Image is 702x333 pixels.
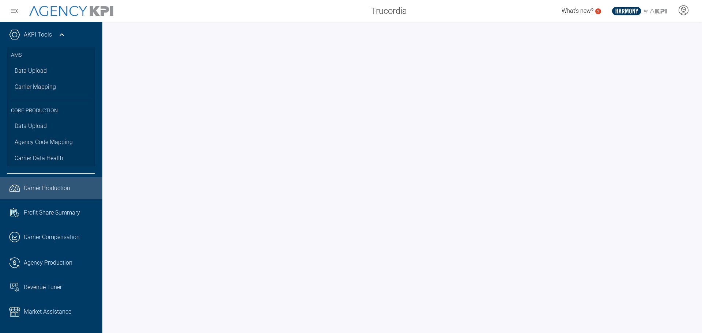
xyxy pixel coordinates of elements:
text: 5 [597,9,599,13]
span: Carrier Production [24,184,70,193]
h3: Core Production [11,99,91,118]
img: AgencyKPI [29,6,113,16]
h3: AMS [11,48,91,63]
span: Market Assistance [24,307,71,316]
span: Carrier Compensation [24,233,80,242]
a: Carrier Data Health [7,150,95,166]
span: Carrier Data Health [15,154,63,163]
span: Agency Production [24,258,72,267]
a: Carrier Mapping [7,79,95,95]
span: Trucordia [371,4,407,18]
span: Revenue Tuner [24,283,62,292]
span: Profit Share Summary [24,208,80,217]
a: Agency Code Mapping [7,134,95,150]
a: AKPI Tools [24,30,52,39]
a: Data Upload [7,118,95,134]
span: What's new? [562,7,593,14]
a: 5 [595,8,601,14]
a: Data Upload [7,63,95,79]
